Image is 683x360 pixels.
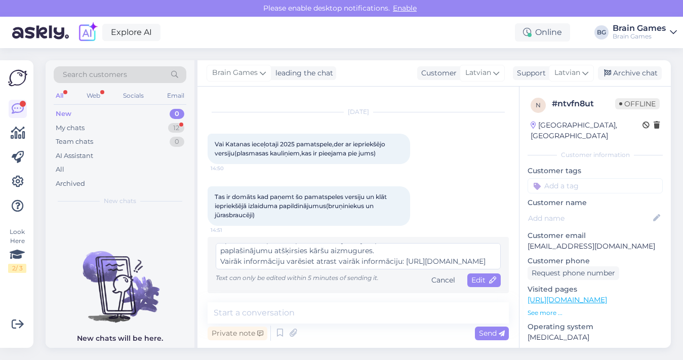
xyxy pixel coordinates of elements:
div: Online [515,23,570,42]
a: Explore AI [102,24,160,41]
div: AI Assistant [56,151,93,161]
a: Brain GamesBrain Games [613,24,677,41]
span: Vai Katanas ieceļotaji 2025 pamatspele,der ar iepriekšējo versiju(plasmasas kauliņiem,kas ir piee... [215,140,387,157]
div: BG [594,25,609,39]
div: All [56,165,64,175]
span: Send [479,329,505,338]
span: Latvian [465,67,491,78]
div: 0 [170,109,184,119]
span: Enable [390,4,420,13]
p: Customer email [528,230,663,241]
p: Customer tags [528,166,663,176]
span: Edit [471,275,497,285]
div: Socials [121,89,146,102]
p: [EMAIL_ADDRESS][DOMAIN_NAME] [528,241,663,252]
div: Customer [417,68,457,78]
div: leading the chat [271,68,333,78]
div: Customer information [528,150,663,159]
div: Brain Games [613,24,666,32]
textarea: Labdien! Paldies par ziņu! Spēlēt abas spēles kopā varēs, bet jaunajai spēlei ar vecāka izlaiduma... [216,243,501,269]
div: All [54,89,65,102]
span: 14:51 [211,226,249,234]
div: Web [85,89,102,102]
img: Askly Logo [8,68,27,88]
a: [URL][DOMAIN_NAME] [528,295,607,304]
div: Support [513,68,546,78]
span: Text can only be edited within 5 minutes of sending it. [216,274,379,282]
p: Visited pages [528,284,663,295]
span: n [536,101,541,109]
input: Add name [528,213,651,224]
span: New chats [104,196,136,206]
span: Search customers [63,69,127,80]
div: Archive chat [598,66,662,80]
div: Request phone number [528,266,619,280]
span: Brain Games [212,67,258,78]
span: Offline [615,98,660,109]
img: No chats [46,233,194,324]
div: Brain Games [613,32,666,41]
p: Customer phone [528,256,663,266]
div: Team chats [56,137,93,147]
span: Tas ir domāts kad paņemt šo pamatspeles versiju un klāt iepriekšējā izlaiduma papildinājumus(bruņ... [215,193,388,219]
div: 0 [170,137,184,147]
div: New [56,109,71,119]
span: 14:50 [211,165,249,172]
div: My chats [56,123,85,133]
div: Private note [208,327,267,340]
p: New chats will be here. [77,333,163,344]
img: explore-ai [77,22,98,43]
p: Browser [528,347,663,357]
p: [MEDICAL_DATA] [528,332,663,343]
p: Operating system [528,322,663,332]
div: [GEOGRAPHIC_DATA], [GEOGRAPHIC_DATA] [531,120,642,141]
div: 12 [168,123,184,133]
p: Customer name [528,197,663,208]
div: Cancel [427,273,459,287]
div: Look Here [8,227,26,273]
p: See more ... [528,308,663,317]
div: 2 / 3 [8,264,26,273]
div: Archived [56,179,85,189]
div: [DATE] [208,107,509,116]
input: Add a tag [528,178,663,193]
div: # ntvfn8ut [552,98,615,110]
div: Email [165,89,186,102]
span: Latvian [554,67,580,78]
